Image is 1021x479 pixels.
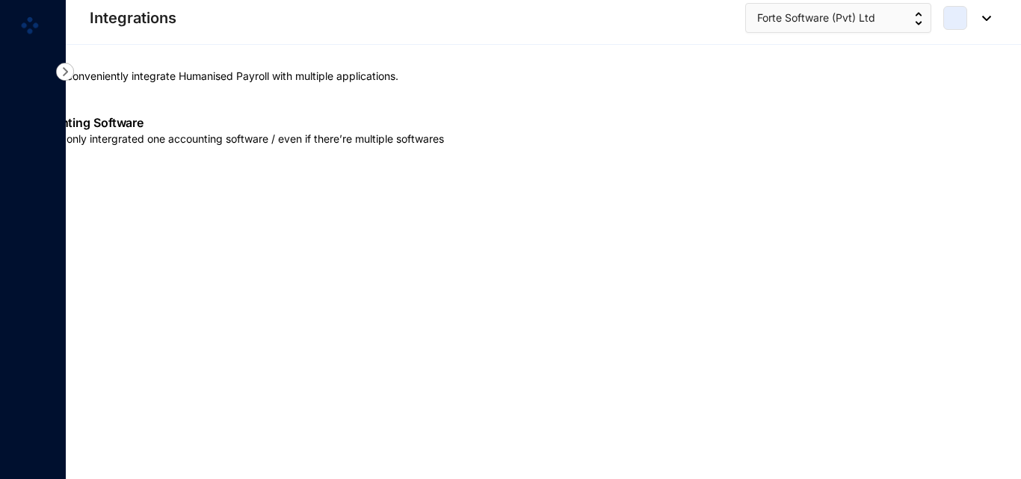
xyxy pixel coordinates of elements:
p: Integrations [90,7,176,28]
p: You can conveniently integrate Humanised Payroll with multiple applications. [24,69,997,84]
button: Forte Software (Pvt) Ltd [745,3,931,33]
p: Accounting Software [24,114,997,132]
p: You can only intergrated one accounting software / even if there’re multiple softwares [24,132,997,146]
img: nav-icon-right.af6afadce00d159da59955279c43614e.svg [56,63,74,81]
span: Forte Software (Pvt) Ltd [757,10,875,26]
img: up-down-arrow.74152d26bf9780fbf563ca9c90304185.svg [915,12,922,25]
img: dropdown-black.8e83cc76930a90b1a4fdb6d089b7bf3a.svg [975,16,991,21]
